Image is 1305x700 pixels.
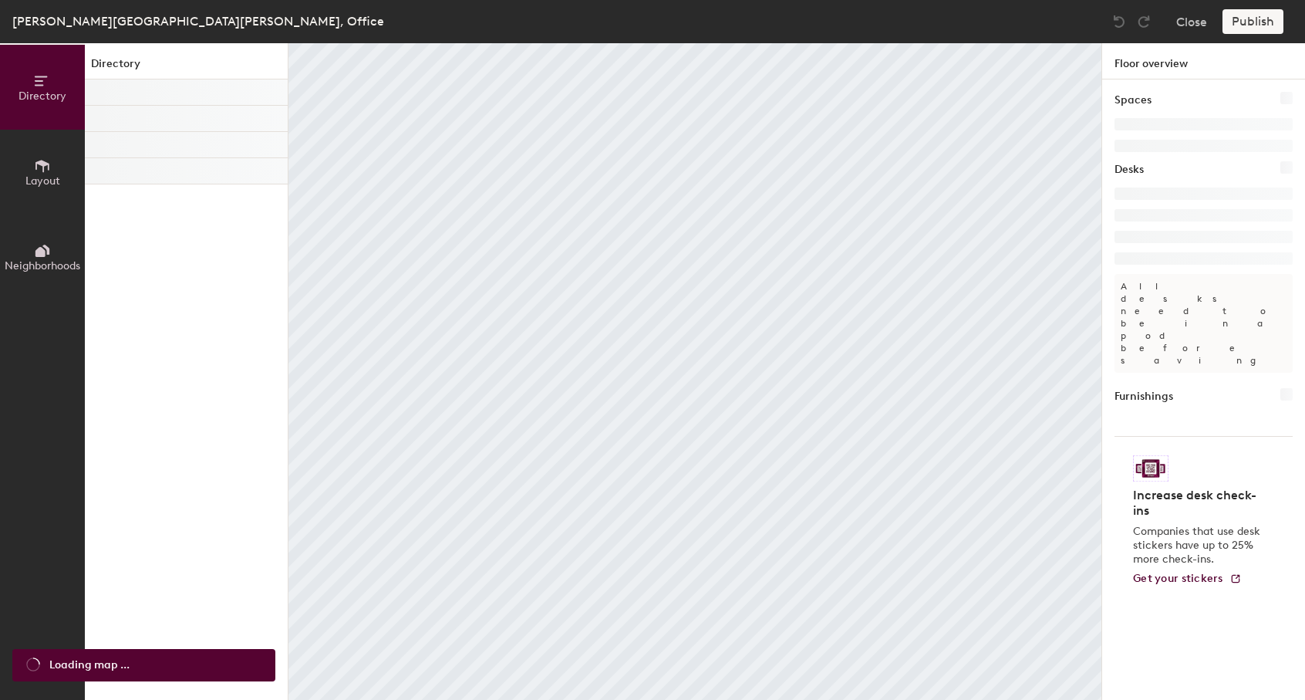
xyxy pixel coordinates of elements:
span: Directory [19,90,66,103]
h1: Desks [1114,161,1144,178]
span: Loading map ... [49,657,130,674]
p: Companies that use desk stickers have up to 25% more check-ins. [1133,525,1265,566]
img: Sticker logo [1133,455,1168,482]
div: [PERSON_NAME][GEOGRAPHIC_DATA][PERSON_NAME], Office [12,12,384,31]
h4: Increase desk check-ins [1133,488,1265,519]
span: Neighborhoods [5,259,80,272]
span: Layout [25,174,60,188]
a: Get your stickers [1133,573,1242,586]
button: Close [1176,9,1207,34]
h1: Spaces [1114,92,1152,109]
h1: Directory [85,56,288,79]
p: All desks need to be in a pod before saving [1114,274,1293,373]
img: Redo [1136,14,1152,29]
img: Undo [1111,14,1127,29]
canvas: Map [288,43,1101,700]
h1: Furnishings [1114,388,1173,405]
span: Get your stickers [1133,572,1223,585]
h1: Floor overview [1102,43,1305,79]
